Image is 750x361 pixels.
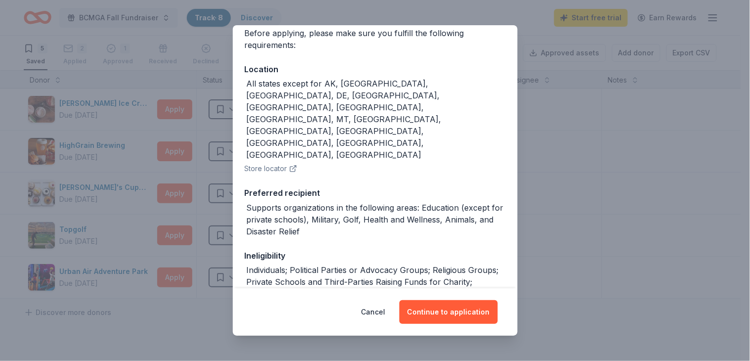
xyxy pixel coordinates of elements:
button: Continue to application [399,300,498,324]
button: Store locator [245,163,297,175]
button: Cancel [361,300,386,324]
div: All states except for AK, [GEOGRAPHIC_DATA], [GEOGRAPHIC_DATA], DE, [GEOGRAPHIC_DATA], [GEOGRAPHI... [247,78,506,161]
div: Individuals; Political Parties or Advocacy Groups; Religious Groups; Private Schools and Third-Pa... [247,264,506,300]
div: Before applying, please make sure you fulfill the following requirements: [245,27,506,51]
div: Ineligibility [245,249,506,262]
div: Supports organizations in the following areas: Education (except for private schools), Military, ... [247,202,506,237]
div: Location [245,63,506,76]
div: Preferred recipient [245,186,506,199]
